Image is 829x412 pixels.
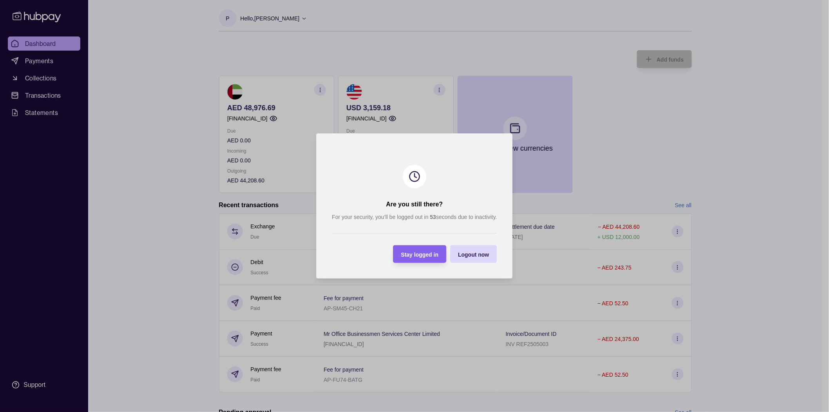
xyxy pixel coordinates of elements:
h2: Are you still there? [386,200,443,209]
span: Logout now [458,252,489,258]
button: Stay logged in [393,245,447,263]
button: Logout now [450,245,497,263]
strong: 53 [430,214,436,220]
span: Stay logged in [401,252,439,258]
p: For your security, you’ll be logged out in seconds due to inactivity. [332,213,497,221]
